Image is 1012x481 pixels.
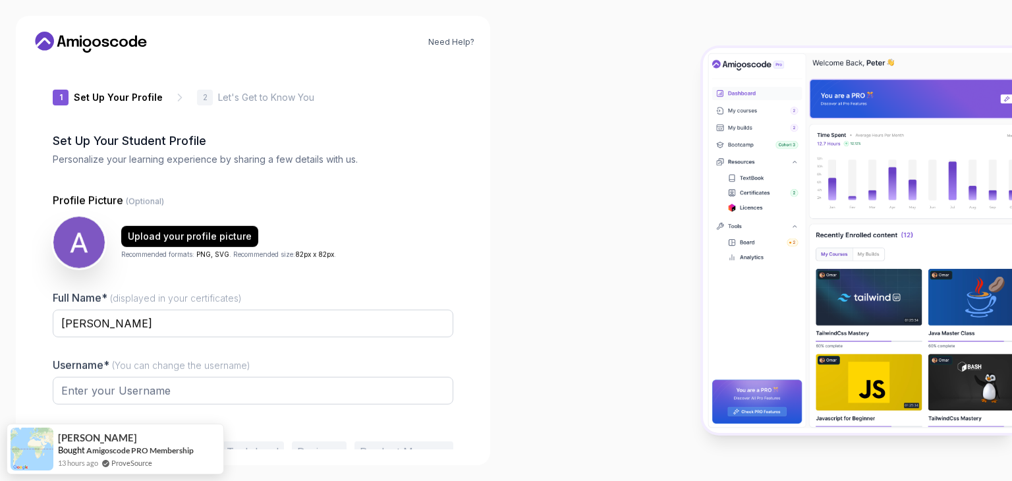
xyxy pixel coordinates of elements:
[121,249,336,259] p: Recommended formats: . Recommended size: .
[110,293,242,304] span: (displayed in your certificates)
[53,310,453,337] input: Enter your Full Name
[112,360,250,371] span: (You can change the username)
[121,225,258,246] button: Upload your profile picture
[53,217,105,268] img: user profile image
[354,441,453,463] button: Product Manager
[11,428,53,470] img: provesource social proof notification image
[74,91,163,104] p: Set Up Your Profile
[703,48,1012,433] img: Amigoscode Dashboard
[292,441,347,463] button: Designer
[53,132,453,150] h2: Set Up Your Student Profile
[428,37,474,47] a: Need Help?
[58,457,98,468] span: 13 hours ago
[32,32,150,53] a: Home link
[111,457,152,468] a: ProveSource
[59,94,63,101] p: 1
[58,445,85,455] span: Bought
[53,377,453,405] input: Enter your Username
[53,424,453,438] p: Job Title*
[58,432,137,443] span: [PERSON_NAME]
[221,441,284,463] button: Tech Lead
[196,250,229,258] span: PNG, SVG
[126,196,164,206] span: (Optional)
[53,192,453,208] p: Profile Picture
[128,229,252,242] div: Upload your profile picture
[53,358,250,372] label: Username*
[53,291,242,304] label: Full Name*
[203,94,208,101] p: 2
[53,153,453,166] p: Personalize your learning experience by sharing a few details with us.
[86,445,194,455] a: Amigoscode PRO Membership
[218,91,314,104] p: Let's Get to Know You
[295,250,334,258] span: 82px x 82px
